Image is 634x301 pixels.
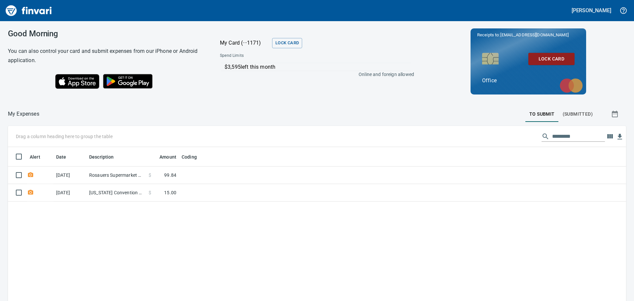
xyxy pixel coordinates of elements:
h5: [PERSON_NAME] [572,7,611,14]
span: $ [149,172,151,178]
span: Lock Card [534,55,569,63]
h6: You can also control your card and submit expenses from our iPhone or Android application. [8,47,203,65]
td: [DATE] [53,184,87,202]
img: Download on the App Store [55,74,99,89]
button: Lock Card [272,38,302,48]
span: [EMAIL_ADDRESS][DOMAIN_NAME] [500,32,569,38]
p: $3,595 left this month [225,63,411,71]
p: Office [482,77,575,85]
button: Download Table [615,132,625,142]
p: Online and foreign allowed [215,71,414,78]
span: Description [89,153,123,161]
span: Amount [151,153,176,161]
span: Receipt Required [27,190,34,195]
span: Date [56,153,66,161]
span: Description [89,153,114,161]
h3: Good Morning [8,29,203,38]
span: 99.84 [164,172,176,178]
p: My Card (···1171) [220,39,269,47]
img: Get it on Google Play [99,70,156,92]
span: Spend Limits [220,53,328,59]
span: Lock Card [275,39,299,47]
img: Finvari [4,3,53,19]
span: Coding [182,153,205,161]
button: Lock Card [528,53,575,65]
span: $ [149,189,151,196]
span: Alert [30,153,40,161]
button: [PERSON_NAME] [570,5,613,16]
p: Receipts to: [477,32,580,38]
span: 15.00 [164,189,176,196]
span: (Submitted) [563,110,593,118]
p: Drag a column heading here to group the table [16,133,113,140]
span: To Submit [529,110,555,118]
nav: breadcrumb [8,110,39,118]
span: Receipt Required [27,173,34,177]
td: [US_STATE] Convention Cent Portland OR [87,184,146,202]
td: [DATE] [53,167,87,184]
span: Coding [182,153,197,161]
span: Amount [159,153,176,161]
button: Choose columns to display [605,132,615,141]
img: mastercard.svg [556,75,586,96]
span: Alert [30,153,49,161]
button: Show transactions within a particular date range [605,106,626,122]
p: My Expenses [8,110,39,118]
span: Date [56,153,75,161]
td: Rosauers Supermarket # [GEOGRAPHIC_DATA] [GEOGRAPHIC_DATA] [87,167,146,184]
